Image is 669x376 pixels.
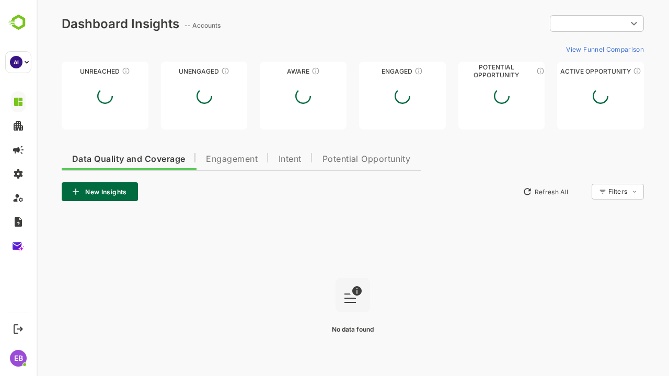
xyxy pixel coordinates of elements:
[322,67,409,75] div: Engaged
[85,67,94,75] div: These accounts have not been engaged with for a defined time period
[500,67,508,75] div: These accounts are MQAs and can be passed on to Inside Sales
[184,67,193,75] div: These accounts have not shown enough engagement and need nurturing
[422,67,509,75] div: Potential Opportunity
[521,67,607,75] div: Active Opportunity
[5,13,32,32] img: BambooboxLogoMark.f1c84d78b4c51b1a7b5f700c9845e183.svg
[571,182,607,201] div: Filters
[596,67,605,75] div: These accounts have open opportunities which might be at any of the Sales Stages
[242,155,265,163] span: Intent
[378,67,386,75] div: These accounts are warm, further nurturing would qualify them to MQAs
[572,187,591,195] div: Filters
[10,56,22,68] div: AI
[295,325,337,333] span: No data found
[275,67,283,75] div: These accounts have just entered the buying cycle and need further nurturing
[11,322,25,336] button: Logout
[25,16,143,31] div: Dashboard Insights
[223,67,310,75] div: Aware
[481,183,536,200] button: Refresh All
[124,67,211,75] div: Unengaged
[169,155,221,163] span: Engagement
[513,14,607,33] div: ​
[148,21,187,29] ag: -- Accounts
[36,155,148,163] span: Data Quality and Coverage
[25,67,112,75] div: Unreached
[525,41,607,57] button: View Funnel Comparison
[286,155,374,163] span: Potential Opportunity
[25,182,101,201] button: New Insights
[10,350,27,367] div: EB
